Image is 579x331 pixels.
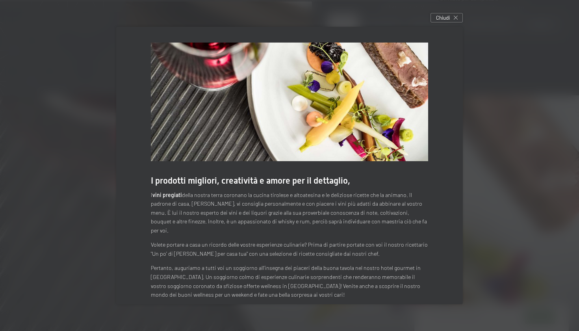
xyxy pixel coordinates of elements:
img: Cucina tirolese dell’Hotel Schwarzenstein: ricette e vini da gustare [151,43,428,161]
p: Pertanto, auguriamo a tutti voi un soggiorno all’insegna dei piaceri della buona tavola nel nostr... [151,264,428,299]
p: Volete portare a casa un ricordo delle vostre esperienze culinarie? Prima di partire portate con ... [151,240,428,258]
p: I della nostra terra coronano la cucina tirolese e altoatesina e le deliziose ricette che la anim... [151,191,428,235]
span: Chiudi [436,14,450,21]
span: I prodotti migliori, creatività e amore per il dettaglio, [151,176,350,186]
strong: vini pregiati [152,192,182,198]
